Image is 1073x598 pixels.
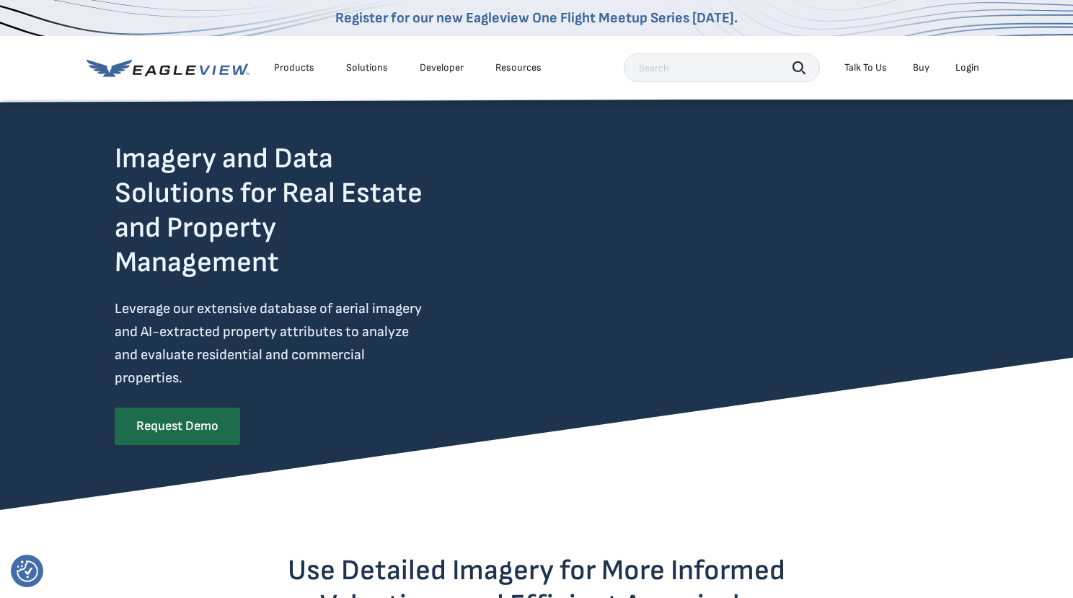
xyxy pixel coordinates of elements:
div: Solutions [346,61,388,74]
p: Leverage our extensive database of aerial imagery and AI-extracted property attributes to analyze... [115,297,430,390]
a: Request Demo [115,408,240,445]
a: Register for our new Eagleview One Flight Meetup Series [DATE]. [335,9,738,27]
a: Developer [420,61,464,74]
div: Talk To Us [844,61,887,74]
div: Products [274,61,314,74]
h2: Imagery and Data Solutions for Real Estate and Property Management [115,141,430,280]
input: Search [624,53,820,82]
div: Login [955,61,979,74]
a: Buy [913,61,930,74]
button: Consent Preferences [17,560,38,582]
img: Revisit consent button [17,560,38,582]
div: Resources [495,61,542,74]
